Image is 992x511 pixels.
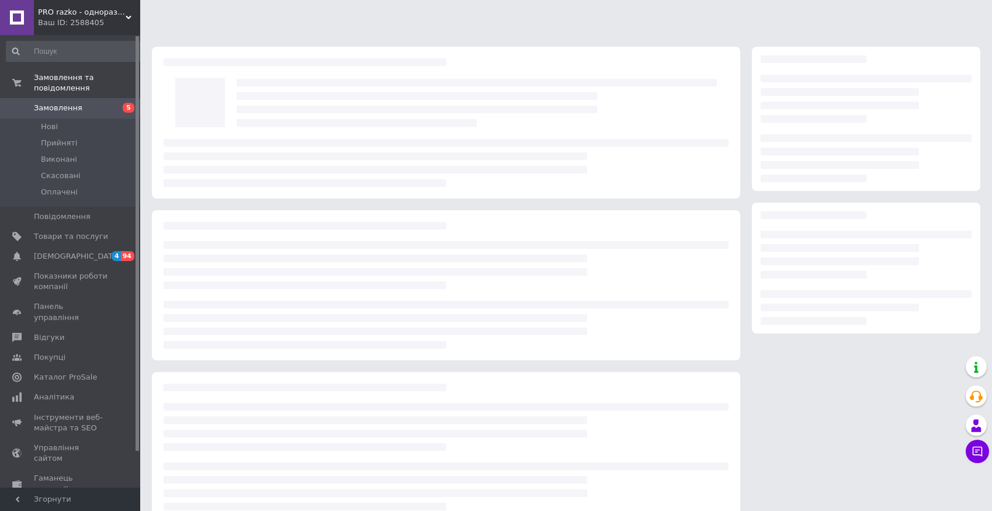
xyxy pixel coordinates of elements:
[38,7,126,18] span: PRO razko - одноразова продукція для салонів краси
[41,171,81,181] span: Скасовані
[34,211,91,222] span: Повідомлення
[34,443,108,464] span: Управління сайтом
[34,251,120,262] span: [DEMOGRAPHIC_DATA]
[34,72,140,93] span: Замовлення та повідомлення
[41,154,77,165] span: Виконані
[34,352,65,363] span: Покупці
[121,251,134,261] span: 94
[34,332,64,343] span: Відгуки
[6,41,144,62] input: Пошук
[112,251,121,261] span: 4
[41,187,78,197] span: Оплачені
[34,103,82,113] span: Замовлення
[34,271,108,292] span: Показники роботи компанії
[34,392,74,402] span: Аналітика
[34,301,108,322] span: Панель управління
[34,372,97,383] span: Каталог ProSale
[966,440,989,463] button: Чат з покупцем
[123,103,134,113] span: 5
[41,138,77,148] span: Прийняті
[41,121,58,132] span: Нові
[38,18,140,28] div: Ваш ID: 2588405
[34,412,108,433] span: Інструменти веб-майстра та SEO
[34,231,108,242] span: Товари та послуги
[34,473,108,494] span: Гаманець компанії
